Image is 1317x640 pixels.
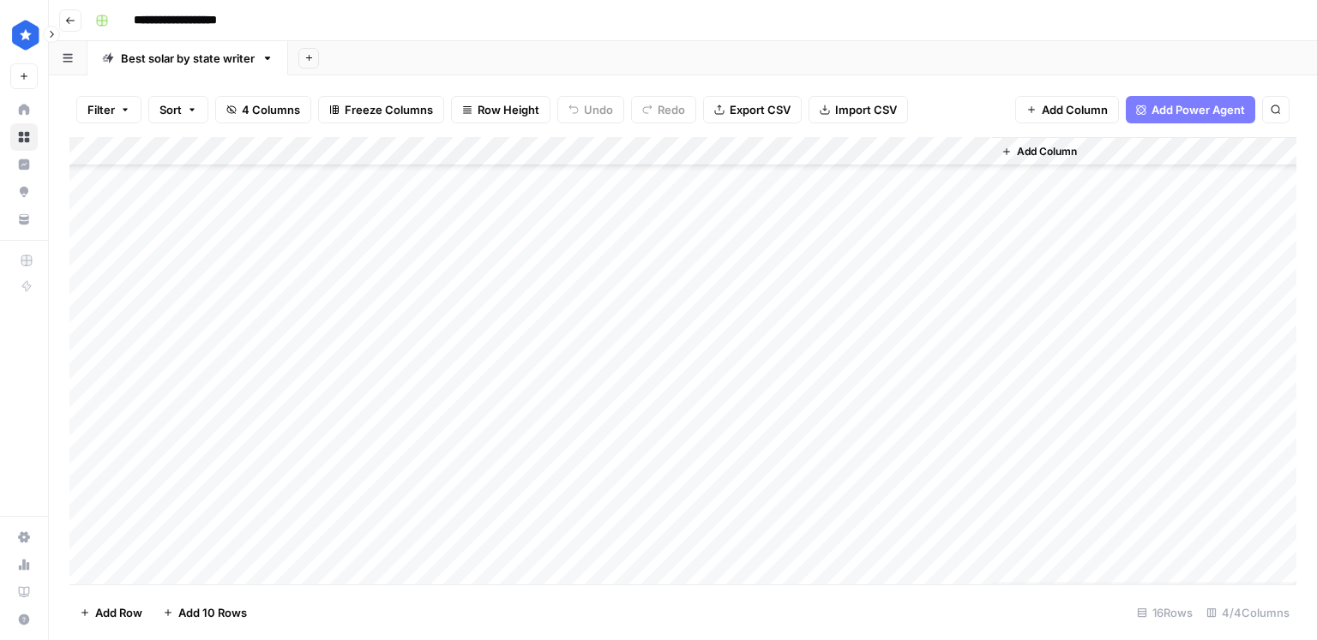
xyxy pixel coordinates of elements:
[10,551,38,578] a: Usage
[703,96,802,123] button: Export CSV
[95,604,142,621] span: Add Row
[10,151,38,178] a: Insights
[809,96,908,123] button: Import CSV
[10,523,38,551] a: Settings
[478,101,539,118] span: Row Height
[10,206,38,233] a: Your Data
[242,101,300,118] span: 4 Columns
[10,20,41,51] img: ConsumerAffairs Logo
[10,14,38,57] button: Workspace: ConsumerAffairs
[1152,101,1245,118] span: Add Power Agent
[345,101,433,118] span: Freeze Columns
[10,123,38,151] a: Browse
[10,178,38,206] a: Opportunities
[1015,96,1119,123] button: Add Column
[557,96,624,123] button: Undo
[153,599,257,626] button: Add 10 Rows
[215,96,311,123] button: 4 Columns
[76,96,141,123] button: Filter
[10,606,38,633] button: Help + Support
[584,101,613,118] span: Undo
[1042,101,1108,118] span: Add Column
[69,599,153,626] button: Add Row
[121,50,255,67] div: Best solar by state writer
[1130,599,1200,626] div: 16 Rows
[148,96,208,123] button: Sort
[1126,96,1255,123] button: Add Power Agent
[159,101,182,118] span: Sort
[451,96,550,123] button: Row Height
[10,578,38,606] a: Learning Hub
[10,96,38,123] a: Home
[87,41,288,75] a: Best solar by state writer
[631,96,696,123] button: Redo
[1200,599,1296,626] div: 4/4 Columns
[835,101,897,118] span: Import CSV
[318,96,444,123] button: Freeze Columns
[87,101,115,118] span: Filter
[730,101,791,118] span: Export CSV
[178,604,247,621] span: Add 10 Rows
[995,141,1084,163] button: Add Column
[658,101,685,118] span: Redo
[1017,144,1077,159] span: Add Column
